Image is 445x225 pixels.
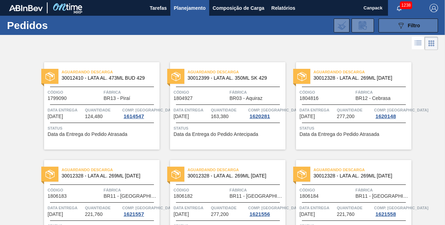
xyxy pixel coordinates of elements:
span: Data da Entrega do Pedido Atrasada [299,132,379,137]
span: 1804927 [174,96,193,101]
a: Comp. [GEOGRAPHIC_DATA]1620281 [248,107,284,119]
span: 1238 [400,1,412,9]
span: 163,380 [211,114,229,119]
span: Código [299,187,354,194]
img: status [45,170,55,179]
span: Aguardando Descarga [62,166,160,173]
span: Fábrica [355,89,410,96]
span: Comp. Carga [248,204,302,211]
a: Comp. [GEOGRAPHIC_DATA]1621558 [374,204,410,217]
span: Relatórios [271,4,295,12]
img: status [297,72,306,81]
a: Comp. [GEOGRAPHIC_DATA]1620148 [374,107,410,119]
span: 13/11/2024 [299,114,315,119]
span: Aguardando Descarga [62,68,160,75]
span: Código [174,89,228,96]
div: Visão em Cards [425,37,438,50]
span: 124,480 [85,114,103,119]
span: Comp. Carga [122,107,176,114]
span: Data entrega [48,204,83,211]
div: 1614547 [122,114,145,119]
span: Data entrega [174,204,209,211]
div: Solicitação de Revisão de Pedidos [352,19,374,32]
span: Data entrega [299,204,335,211]
span: Planejamento [174,4,206,12]
span: BR11 - São Luís [355,194,410,199]
span: Fábrica [104,187,158,194]
span: Data da Entrega do Pedido Antecipada [174,132,258,137]
div: Visão em Lista [412,37,425,50]
span: Código [48,187,102,194]
span: Data entrega [174,107,209,114]
div: 1621558 [374,211,397,217]
span: 1806184 [299,194,319,199]
span: 02/12/2024 [174,212,189,217]
span: Tarefas [150,4,167,12]
span: Quantidade [337,107,373,114]
a: Comp. [GEOGRAPHIC_DATA]1614547 [122,107,158,119]
span: Fábrica [104,89,158,96]
span: BR11 - São Luís [104,194,158,199]
div: 1621557 [122,211,145,217]
span: 30012328 - LATA AL. 269ML BC 429 [313,75,406,81]
button: Notificações [388,3,410,13]
span: 30012328 - LATA AL. 269ML BC 429 [188,173,280,179]
span: Aguardando Descarga [313,68,411,75]
span: Comp. Carga [374,107,428,114]
span: Data entrega [48,107,83,114]
span: Quantidade [211,107,247,114]
img: Logout [430,4,438,12]
span: 02/12/2024 [48,212,63,217]
span: Aguardando Descarga [313,166,411,173]
div: 1620281 [248,114,271,119]
span: Status [48,125,158,132]
span: Data entrega [299,107,335,114]
span: Fábrica [229,187,284,194]
span: Comp. Carga [374,204,428,211]
h1: Pedidos [7,21,104,29]
span: Status [174,125,284,132]
span: Comp. Carga [248,107,302,114]
span: 221,760 [85,212,103,217]
span: 30012410 - LATA AL. 473ML BUD 429 [62,75,154,81]
span: BR13 - Piraí [104,96,130,101]
span: 277,200 [337,114,355,119]
img: status [171,170,181,179]
span: 1806183 [48,194,67,199]
span: BR03 - Aquiraz [229,96,262,101]
span: Fábrica [229,89,284,96]
span: Quantidade [85,107,121,114]
img: status [45,72,55,81]
a: statusAguardando Descarga30012399 - LATA AL. 350ML SK 429Código1804927FábricaBR03 - AquirazData e... [160,62,285,150]
span: 221,760 [337,212,355,217]
span: 30012328 - LATA AL. 269ML BC 429 [313,173,406,179]
span: Aguardando Descarga [188,68,285,75]
span: Aguardando Descarga [188,166,285,173]
span: 03/11/2024 [174,114,189,119]
span: 1806182 [174,194,193,199]
button: Filtro [379,19,438,32]
a: statusAguardando Descarga30012328 - LATA AL. 269ML [DATE]Código1804816FábricaBR12 - CebrasaData e... [285,62,411,150]
span: BR12 - Cebrasa [355,96,390,101]
img: TNhmsLtSVTkK8tSr43FrP2fwEKptu5GPRR3wAAAABJRU5ErkJggg== [9,5,43,11]
span: Código [299,89,354,96]
span: Código [48,89,102,96]
img: status [171,72,181,81]
span: Quantidade [85,204,121,211]
span: Composição de Carga [213,4,264,12]
img: status [297,170,306,179]
span: Filtro [408,23,420,28]
a: Comp. [GEOGRAPHIC_DATA]1621556 [248,204,284,217]
span: Código [174,187,228,194]
span: 30012328 - LATA AL. 269ML BC 429 [62,173,154,179]
a: statusAguardando Descarga30012410 - LATA AL. 473ML BUD 429Código1799090FábricaBR13 - PiraíData en... [34,62,160,150]
span: Data da Entrega do Pedido Atrasada [48,132,127,137]
span: 1799090 [48,96,67,101]
span: Quantidade [211,204,247,211]
span: 277,200 [211,212,229,217]
span: Quantidade [337,204,373,211]
a: Comp. [GEOGRAPHIC_DATA]1621557 [122,204,158,217]
span: Status [299,125,410,132]
div: 1621556 [248,211,271,217]
div: Importar Negociações dos Pedidos [334,19,349,32]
